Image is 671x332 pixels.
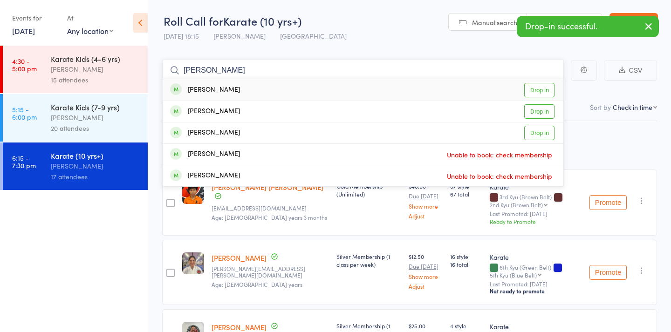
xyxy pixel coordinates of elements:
[450,252,482,260] span: 16 style
[51,112,140,123] div: [PERSON_NAME]
[170,149,240,160] div: [PERSON_NAME]
[490,281,582,287] small: Last Promoted: [DATE]
[490,264,582,278] div: 6th Kyu (Green Belt)
[212,265,329,279] small: Sweta.maira@gmail.com
[409,283,443,289] a: Adjust
[51,64,140,75] div: [PERSON_NAME]
[524,83,555,97] a: Drop in
[3,46,148,93] a: 4:30 -5:00 pmKarate Kids (4-6 yrs)[PERSON_NAME]15 attendees
[12,57,37,72] time: 4:30 - 5:00 pm
[212,182,323,192] a: [PERSON_NAME] [PERSON_NAME]
[524,126,555,140] a: Drop in
[51,75,140,85] div: 15 attendees
[212,205,329,211] small: johnmarcofernandez36@gmail.com
[409,263,443,270] small: Due [DATE]
[604,61,657,81] button: CSV
[589,195,627,210] button: Promote
[590,102,611,112] label: Sort by
[164,13,223,28] span: Roll Call for
[51,123,140,134] div: 20 attendees
[51,171,140,182] div: 17 attendees
[336,252,401,268] div: Silver Membership (1 class per week)
[223,13,301,28] span: Karate (10 yrs+)
[212,280,302,288] span: Age: [DEMOGRAPHIC_DATA] years
[409,193,443,199] small: Due [DATE]
[212,213,327,221] span: Age: [DEMOGRAPHIC_DATA] years 3 months
[490,287,582,295] div: Not ready to promote
[409,213,443,219] a: Adjust
[51,150,140,161] div: Karate (10 yrs+)
[51,54,140,64] div: Karate Kids (4-6 yrs)
[613,102,652,112] div: Check in time
[409,252,443,289] div: $12.50
[409,203,443,209] a: Show more
[12,154,36,169] time: 6:15 - 7:30 pm
[3,94,148,142] a: 5:15 -6:00 pmKarate Kids (7-9 yrs)[PERSON_NAME]20 attendees
[170,128,240,138] div: [PERSON_NAME]
[67,26,113,36] div: Any location
[170,106,240,117] div: [PERSON_NAME]
[164,31,199,41] span: [DATE] 18:15
[12,106,37,121] time: 5:15 - 6:00 pm
[609,13,658,32] a: Exit roll call
[589,265,627,280] button: Promote
[170,85,240,95] div: [PERSON_NAME]
[524,104,555,119] a: Drop in
[12,26,35,36] a: [DATE]
[409,182,443,219] div: $40.00
[490,322,582,331] div: Karate
[212,253,267,263] a: [PERSON_NAME]
[445,169,555,183] span: Unable to book: check membership
[51,161,140,171] div: [PERSON_NAME]
[280,31,347,41] span: [GEOGRAPHIC_DATA]
[490,252,582,262] div: Karate
[409,273,443,279] a: Show more
[445,148,555,162] span: Unable to book: check membership
[517,16,659,37] div: Drop-in successful.
[213,31,266,41] span: [PERSON_NAME]
[450,260,482,268] span: 16 total
[490,272,537,278] div: 5th Kyu (Blue Belt)
[490,217,582,225] div: Ready to Promote
[212,322,267,332] a: [PERSON_NAME]
[336,182,401,198] div: Gold Membership (Unlimited)
[450,322,482,330] span: 4 style
[490,194,582,208] div: 3rd Kyu (Brown Belt)
[472,18,517,27] span: Manual search
[170,170,240,181] div: [PERSON_NAME]
[162,60,564,81] input: Search by name
[490,182,582,191] div: Karate
[182,252,204,274] img: image1714119188.png
[490,202,543,208] div: 2nd Kyu (Brown Belt)
[51,102,140,112] div: Karate Kids (7-9 yrs)
[3,142,148,190] a: 6:15 -7:30 pmKarate (10 yrs+)[PERSON_NAME]17 attendees
[182,182,204,204] img: image1679555437.png
[450,190,482,198] span: 67 total
[490,210,582,217] small: Last Promoted: [DATE]
[67,10,113,26] div: At
[12,10,58,26] div: Events for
